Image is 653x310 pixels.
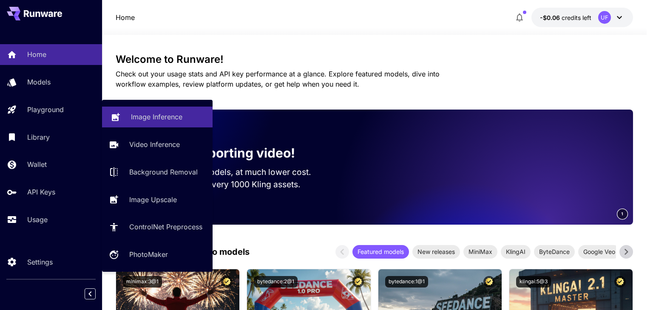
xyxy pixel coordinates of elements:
[102,134,213,155] a: Video Inference
[27,77,51,87] p: Models
[129,194,177,205] p: Image Upscale
[116,54,633,65] h3: Welcome to Runware!
[85,288,96,299] button: Collapse sidebar
[129,166,327,178] p: Run the best video models, at much lower cost.
[116,12,135,23] p: Home
[27,187,55,197] p: API Keys
[540,14,562,21] span: -$0.06
[102,107,213,127] a: Image Inference
[578,247,620,256] span: Google Veo
[102,217,213,237] a: ControlNet Preprocess
[153,144,295,163] p: Now supporting video!
[129,178,327,191] p: Save up to $500 for every 1000 Kling assets.
[254,276,298,287] button: bytedance:2@1
[598,11,611,24] div: UF
[129,139,180,149] p: Video Inference
[27,104,64,115] p: Playground
[91,286,102,302] div: Collapse sidebar
[501,247,531,256] span: KlingAI
[129,167,198,177] p: Background Removal
[221,276,233,287] button: Certified Model – Vetted for best performance and includes a commercial license.
[123,276,162,287] button: minimax:3@1
[27,132,50,142] p: Library
[116,70,440,88] span: Check out your usage stats and API key performance at a glance. Explore featured models, dive int...
[463,247,497,256] span: MiniMax
[27,214,48,225] p: Usage
[27,257,53,267] p: Settings
[27,49,46,59] p: Home
[516,276,551,287] button: klingai:5@3
[102,244,213,265] a: PhotoMaker
[483,276,495,287] button: Certified Model – Vetted for best performance and includes a commercial license.
[352,247,409,256] span: Featured models
[116,12,135,23] nav: breadcrumb
[412,247,460,256] span: New releases
[385,276,428,287] button: bytedance:1@1
[102,189,213,210] a: Image Upscale
[531,8,633,27] button: -$0.06143
[562,14,591,21] span: credits left
[129,249,168,259] p: PhotoMaker
[27,159,47,169] p: Wallet
[352,276,364,287] button: Certified Model – Vetted for best performance and includes a commercial license.
[621,211,624,217] span: 1
[614,276,626,287] button: Certified Model – Vetted for best performance and includes a commercial license.
[534,247,575,256] span: ByteDance
[131,112,182,122] p: Image Inference
[102,162,213,183] a: Background Removal
[129,222,202,232] p: ControlNet Preprocess
[540,13,591,22] div: -$0.06143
